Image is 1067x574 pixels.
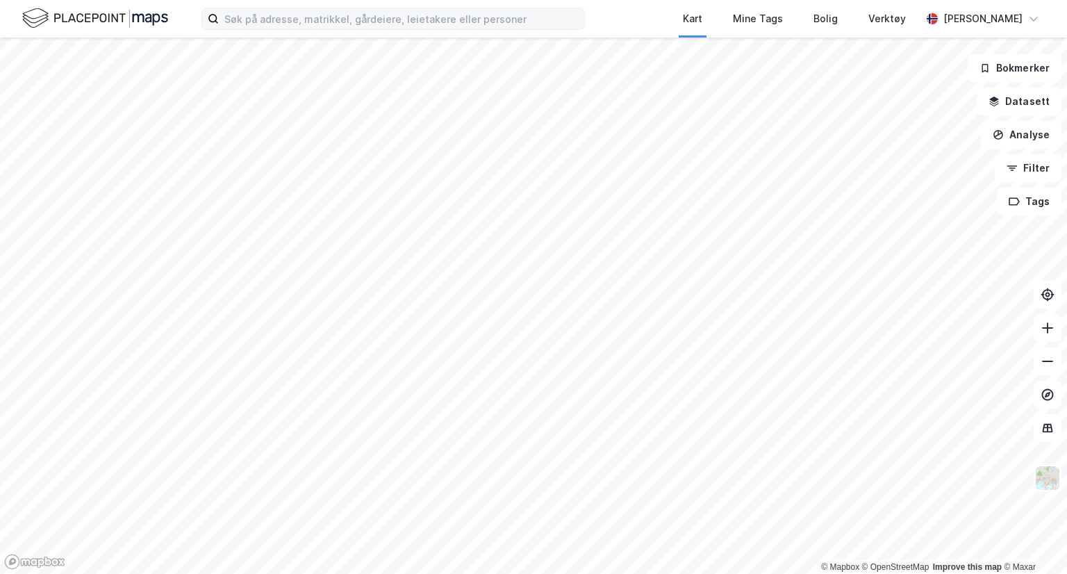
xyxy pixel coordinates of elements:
img: logo.f888ab2527a4732fd821a326f86c7f29.svg [22,6,168,31]
div: Kontrollprogram for chat [998,507,1067,574]
iframe: Chat Widget [998,507,1067,574]
input: Søk på adresse, matrikkel, gårdeiere, leietakere eller personer [219,8,584,29]
div: Kart [683,10,702,27]
div: Bolig [813,10,838,27]
div: Mine Tags [733,10,783,27]
div: [PERSON_NAME] [943,10,1023,27]
div: Verktøy [868,10,906,27]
